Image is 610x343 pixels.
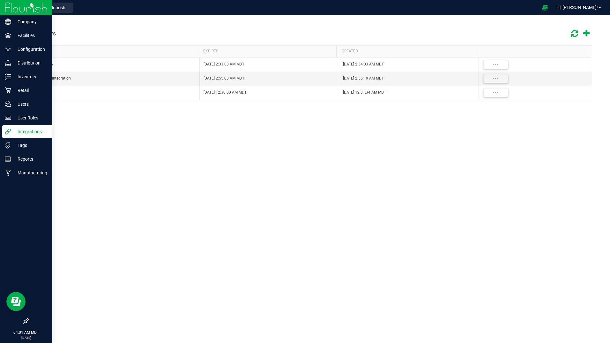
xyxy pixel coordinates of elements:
inline-svg: Integrations [5,128,11,135]
div: [DATE] 2:34:03 AM MDT [343,61,475,67]
div: [DATE] 2:56:19 AM MDT [343,75,475,81]
p: Integrations [11,128,49,135]
inline-svg: Users [5,101,11,107]
span: Open Ecommerce Menu [538,1,552,14]
inline-svg: Company [5,19,11,25]
div: [DATE] 2:55:00 AM MDT [204,75,335,81]
p: Users [11,100,49,108]
inline-svg: Manufacturing [5,170,11,176]
p: User Roles [11,114,49,122]
inline-svg: Reports [5,156,11,162]
p: Reports [11,155,49,163]
inline-svg: User Roles [5,115,11,121]
div: [DATE] 2:33:00 AM MDT [204,61,335,67]
inline-svg: Distribution [5,60,11,66]
iframe: Resource center [6,292,26,311]
div: eComm Integration [37,75,196,81]
inline-svg: Tags [5,142,11,149]
p: 04:01 AM MDT [3,330,49,335]
p: Company [11,18,49,26]
p: Manufacturing [11,169,49,177]
p: Tags [11,141,49,149]
inline-svg: Retail [5,87,11,94]
inline-svg: Configuration [5,46,11,52]
p: [DATE] [3,335,49,340]
div: [DATE] 12:31:34 AM MDT [343,89,475,95]
p: Retail [11,87,49,94]
inline-svg: Inventory [5,73,11,80]
p: Distribution [11,59,49,67]
inline-svg: Facilities [5,32,11,39]
div: Data table [33,46,592,100]
div: Apex Key [37,61,196,67]
p: Inventory [11,73,49,80]
div: Outfield [37,89,196,95]
span: CREATED [342,49,358,54]
p: Facilities [11,32,49,39]
p: Configuration [11,45,49,53]
span: Hi, [PERSON_NAME]! [556,5,598,10]
span: EXPIRES [203,49,218,54]
div: [DATE] 12:30:00 AM MDT [204,89,335,95]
